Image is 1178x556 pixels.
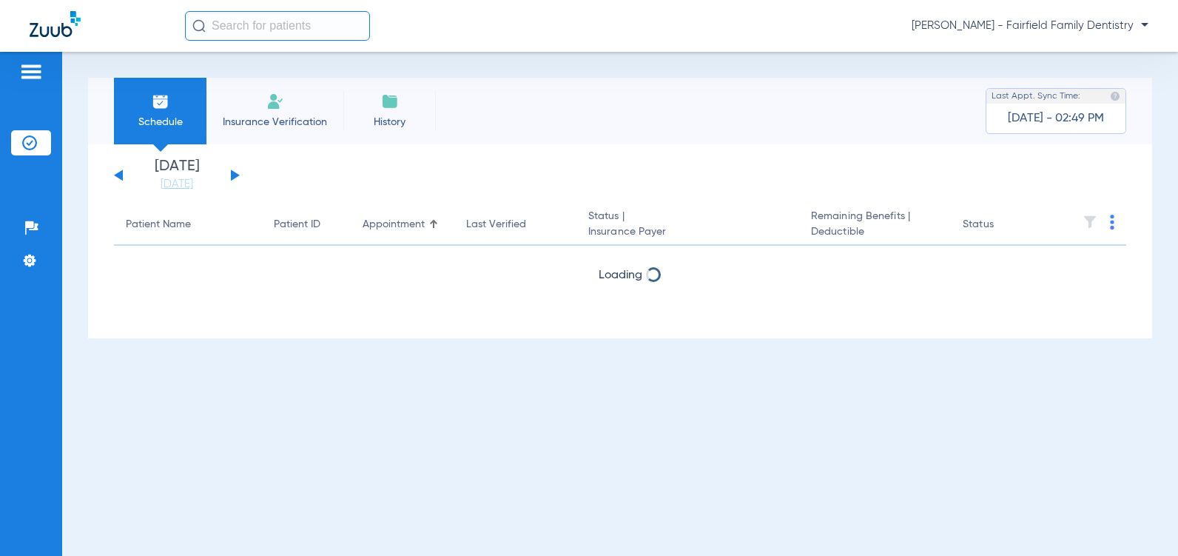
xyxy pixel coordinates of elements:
a: [DATE] [132,177,221,192]
div: Patient Name [126,217,250,232]
img: Zuub Logo [30,11,81,37]
th: Remaining Benefits | [799,204,951,246]
th: Status [951,204,1051,246]
img: hamburger-icon [19,63,43,81]
img: Schedule [152,93,169,110]
div: Patient ID [274,217,320,232]
span: Schedule [125,115,195,130]
div: Last Verified [466,217,526,232]
span: [DATE] - 02:49 PM [1008,111,1104,126]
input: Search for patients [185,11,370,41]
span: Deductible [811,224,939,240]
li: [DATE] [132,159,221,192]
div: Patient ID [274,217,339,232]
div: Last Verified [466,217,565,232]
img: History [381,93,399,110]
img: last sync help info [1110,91,1120,101]
span: [PERSON_NAME] - Fairfield Family Dentistry [912,19,1148,33]
img: Manual Insurance Verification [266,93,284,110]
span: Insurance Payer [588,224,787,240]
img: Search Icon [192,19,206,33]
span: Insurance Verification [218,115,332,130]
span: Loading [599,269,642,281]
span: History [354,115,425,130]
div: Appointment [363,217,442,232]
div: Patient Name [126,217,191,232]
th: Status | [576,204,799,246]
img: filter.svg [1083,215,1097,230]
div: Appointment [363,217,425,232]
span: Last Appt. Sync Time: [992,89,1080,104]
img: group-dot-blue.svg [1110,215,1114,230]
